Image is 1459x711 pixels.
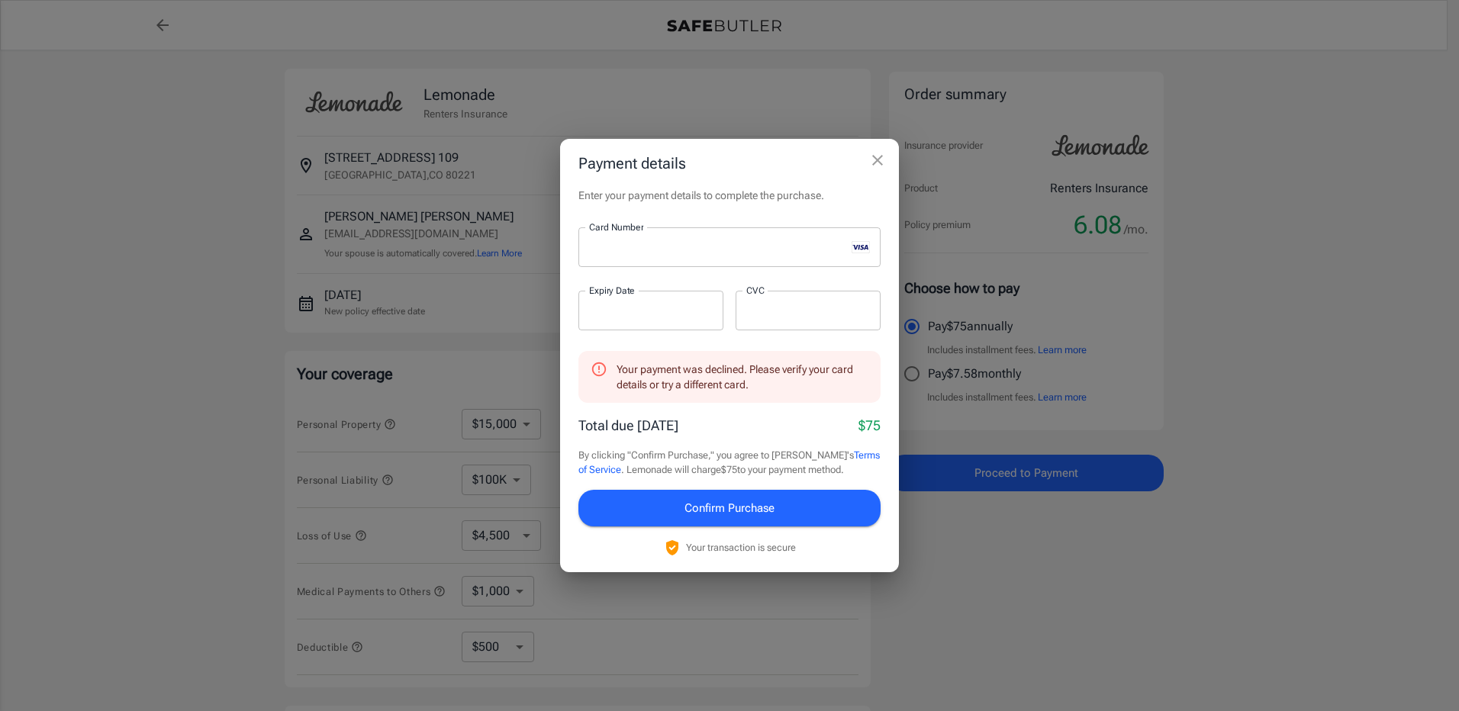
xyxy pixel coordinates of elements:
[578,415,678,436] p: Total due [DATE]
[858,415,881,436] p: $75
[589,220,643,233] label: Card Number
[684,498,775,518] span: Confirm Purchase
[589,240,845,254] iframe: Secure card number input frame
[862,145,893,175] button: close
[746,284,765,297] label: CVC
[560,139,899,188] h2: Payment details
[746,303,870,317] iframe: Secure CVC input frame
[686,540,796,555] p: Your transaction is secure
[578,490,881,526] button: Confirm Purchase
[852,241,870,253] svg: visa
[578,448,881,478] p: By clicking "Confirm Purchase," you agree to [PERSON_NAME]'s . Lemonade will charge $75 to your p...
[589,284,635,297] label: Expiry Date
[589,303,713,317] iframe: Secure expiration date input frame
[617,355,868,398] div: Your payment was declined. Please verify your card details or try a different card.
[578,188,881,203] p: Enter your payment details to complete the purchase.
